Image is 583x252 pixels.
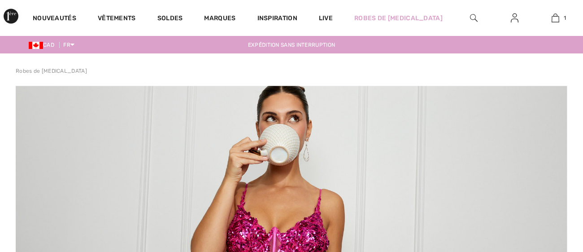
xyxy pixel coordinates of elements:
a: 1 [535,13,575,23]
span: FR [63,42,74,48]
img: Mon panier [552,13,559,23]
img: Canadian Dollar [29,42,43,49]
a: Robes de [MEDICAL_DATA] [354,13,443,23]
a: Se connecter [504,13,526,24]
a: Robes de [MEDICAL_DATA] [16,68,87,74]
a: Vêtements [98,14,136,24]
img: Mes infos [511,13,518,23]
img: 1ère Avenue [4,7,18,25]
a: Marques [204,14,235,24]
img: recherche [470,13,478,23]
span: 1 [564,14,566,22]
span: CAD [29,42,58,48]
a: Soldes [157,14,183,24]
span: Inspiration [257,14,297,24]
a: Nouveautés [33,14,76,24]
a: Live [319,13,333,23]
